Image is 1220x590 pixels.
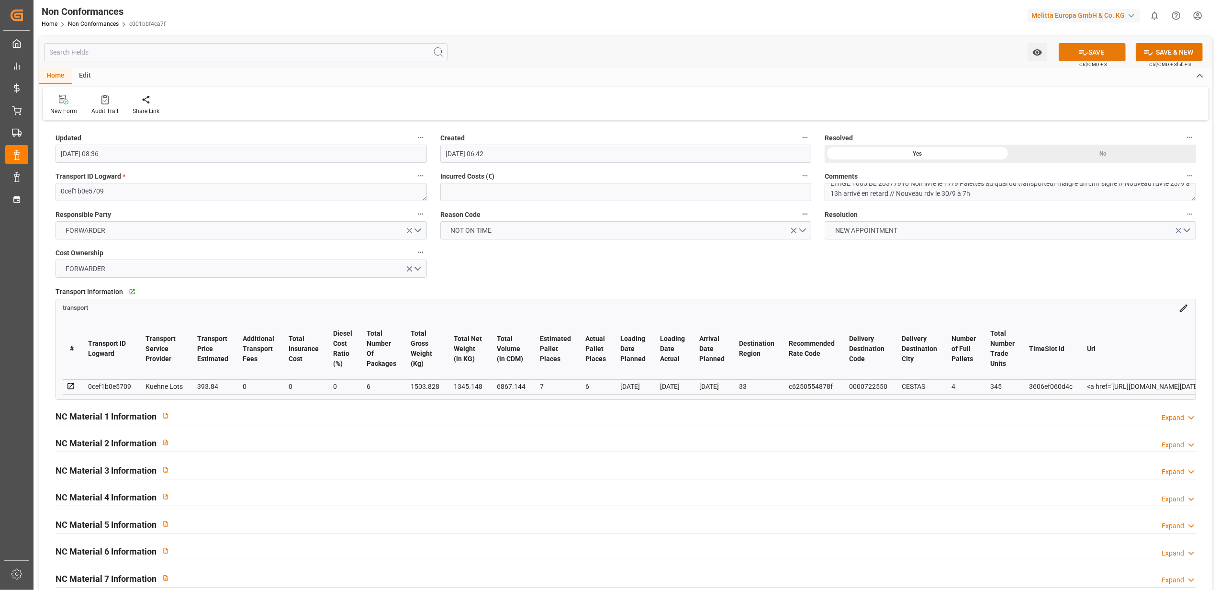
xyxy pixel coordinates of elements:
h2: NC Material 6 Information [56,545,157,558]
span: NOT ON TIME [446,226,496,236]
input: DD-MM-YYYY HH:MM [56,145,427,163]
div: Expand [1162,575,1184,585]
div: 345 [990,381,1015,392]
th: Transport ID Logward [81,318,138,380]
span: Reason Code [440,210,481,220]
th: Number of Full Pallets [944,318,983,380]
button: open menu [825,221,1196,239]
button: Resolution [1184,208,1196,220]
span: FORWARDER [61,264,111,274]
span: Incurred Costs (€) [440,171,494,182]
span: Comments [825,171,858,182]
button: Melitta Europa GmbH & Co. KG [1028,6,1144,24]
div: Expand [1162,467,1184,477]
h2: NC Material 4 Information [56,491,157,504]
a: Non Conformances [68,21,119,27]
h2: NC Material 5 Information [56,518,157,531]
div: 393.84 [197,381,228,392]
span: NEW APPOINTMENT [830,226,902,236]
div: [DATE] [699,381,725,392]
div: 0 [333,381,352,392]
span: Cost Ownership [56,248,103,258]
th: Delivery Destination Code [842,318,895,380]
span: FORWARDER [61,226,111,236]
th: TimeSlot Id [1022,318,1080,380]
span: Resolved [825,133,853,143]
th: Diesel Cost Ratio (%) [326,318,359,380]
th: Delivery Destination City [895,318,944,380]
span: transport [63,305,88,312]
div: CESTAS [902,381,937,392]
div: Audit Trail [91,107,118,115]
div: 1345.148 [454,381,482,392]
button: View description [157,542,175,560]
div: Expand [1162,521,1184,531]
a: transport [63,304,88,311]
div: 6 [585,381,606,392]
span: Transport ID Logward [56,171,125,182]
button: show 0 new notifications [1144,5,1165,26]
div: c6250554878f [789,381,835,392]
div: No [1010,145,1196,163]
span: Created [440,133,465,143]
th: Estimated Pallet Places [533,318,578,380]
button: View description [157,515,175,533]
div: Expand [1162,440,1184,450]
input: DD-MM-YYYY HH:MM [440,145,812,163]
div: Kuehne Lots [146,381,183,392]
th: Recommended Rate Code [782,318,842,380]
div: 0cef1b0e5709 [88,381,131,392]
button: SAVE [1059,43,1126,61]
div: Yes [825,145,1010,163]
h2: NC Material 3 Information [56,464,157,477]
th: Loading Date Actual [653,318,692,380]
button: open menu [56,260,427,278]
button: Updated [414,131,427,144]
div: Expand [1162,494,1184,504]
button: View description [157,569,175,587]
div: 0 [289,381,319,392]
button: Created [799,131,811,144]
h2: NC Material 2 Information [56,437,157,450]
h2: NC Material 1 Information [56,410,157,423]
button: Resolved [1184,131,1196,144]
div: 4 [951,381,976,392]
div: Home [39,68,72,84]
span: Ctrl/CMD + S [1079,61,1107,68]
span: Updated [56,133,81,143]
span: Ctrl/CMD + Shift + S [1149,61,1191,68]
button: Cost Ownership [414,246,427,259]
th: Total Volume (in CDM) [490,318,533,380]
div: 0000722550 [849,381,887,392]
button: Reason Code [799,208,811,220]
button: View description [157,407,175,425]
button: Transport ID Logward * [414,170,427,182]
button: View description [157,488,175,506]
th: Additional Transport Fees [235,318,281,380]
span: Responsible Party [56,210,111,220]
textarea: 0cef1b0e5709 [56,183,427,201]
th: Transport Price Estimated [190,318,235,380]
th: Loading Date Planned [613,318,653,380]
button: open menu [56,221,427,239]
div: 7 [540,381,571,392]
th: Arrival Date Planned [692,318,732,380]
button: SAVE & NEW [1136,43,1203,61]
button: View description [157,461,175,479]
h2: NC Material 7 Information [56,572,157,585]
th: Total Gross Weight (Kg) [403,318,447,380]
input: Search Fields [44,43,448,61]
div: 3606ef060d4c [1029,381,1073,392]
button: Incurred Costs (€) [799,170,811,182]
a: Home [42,21,57,27]
th: Total Number Of Packages [359,318,403,380]
div: New Form [50,107,77,115]
div: 33 [739,381,774,392]
div: Non Conformances [42,4,166,19]
div: Expand [1162,413,1184,423]
button: Comments [1184,170,1196,182]
div: 6867.144 [497,381,526,392]
textarea: LITIGE 1065 BL 20377910 Non livré le 17/9 Palettes au quai du transporteur malgré un cmr signé //... [825,183,1196,201]
button: open menu [440,221,812,239]
button: Help Center [1165,5,1187,26]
